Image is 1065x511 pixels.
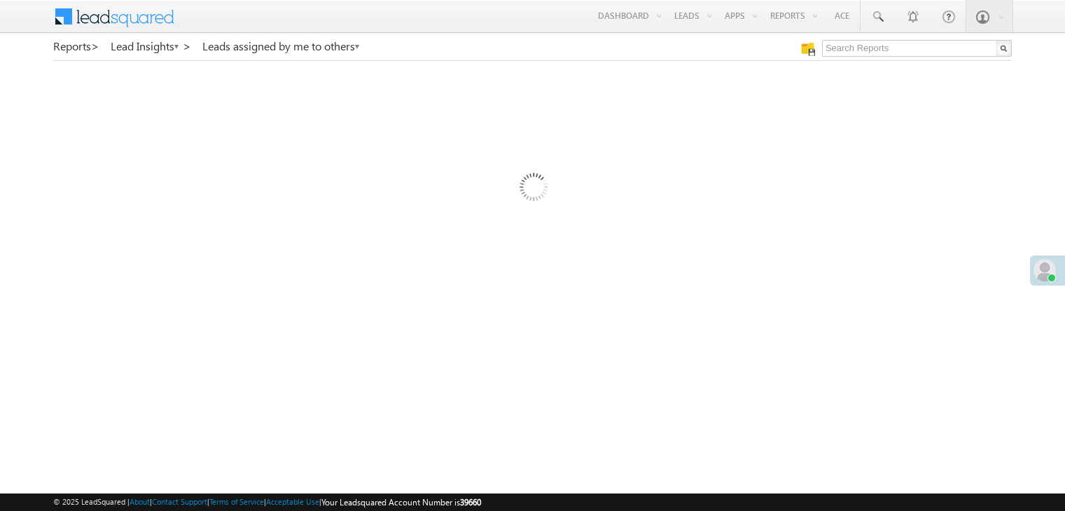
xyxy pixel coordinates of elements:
span: Your Leadsquared Account Number is [321,497,481,507]
a: Contact Support [152,497,207,506]
input: Search Reports [822,40,1012,57]
a: About [130,497,150,506]
span: > [91,38,99,54]
a: Leads assigned by me to others [202,40,361,52]
a: Acceptable Use [266,497,319,506]
a: Reports> [53,40,99,52]
a: Lead Insights > [111,40,191,52]
span: > [183,38,191,54]
a: Terms of Service [209,497,264,506]
span: © 2025 LeadSquared | | | | | [53,496,481,509]
img: Manage all your saved reports! [801,42,815,56]
span: 39660 [460,497,481,507]
img: Loading... [460,117,605,262]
